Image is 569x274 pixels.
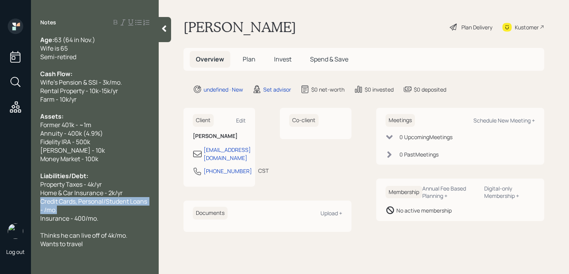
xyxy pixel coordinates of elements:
[40,138,90,146] span: Fidelity IRA - 500k
[193,114,214,127] h6: Client
[40,87,118,95] span: Rental Property - 10k-15k/yr
[320,209,342,217] div: Upload +
[54,36,95,44] span: 63 (64 in Nov.)
[399,133,452,141] div: 0 Upcoming Meeting s
[40,78,122,87] span: Wife's Pension & SSI - 3k/mo.
[40,53,76,61] span: Semi-retired
[40,36,54,44] span: Age:
[40,112,63,121] span: Assets:
[310,55,348,63] span: Spend & Save
[40,231,127,240] span: Thinks he can live off of 4k/mo.
[386,114,415,127] h6: Meetings
[422,185,478,199] div: Annual Fee Based Planning +
[40,214,98,223] span: Insurance - 400/mo.
[40,189,123,197] span: Home & Car Insurance - 2k/yr
[204,85,243,94] div: undefined · New
[396,206,452,214] div: No active membership
[8,223,23,239] img: retirable_logo.png
[40,155,98,163] span: Money Market - 100k
[40,70,72,78] span: Cash Flow:
[399,150,439,158] div: 0 Past Meeting s
[258,167,269,175] div: CST
[40,95,77,104] span: Farm - 10k/yr
[40,172,88,180] span: Liabilities/Debt:
[193,207,228,220] h6: Documents
[263,85,291,94] div: Set advisor
[243,55,255,63] span: Plan
[365,85,394,94] div: $0 invested
[40,180,102,189] span: Property Taxes - 4k/yr
[236,117,246,124] div: Edit
[40,19,56,26] label: Notes
[6,248,25,255] div: Log out
[40,129,103,138] span: Annuity - 400k (4.9%)
[274,55,291,63] span: Invest
[386,186,422,199] h6: Membership
[40,240,83,248] span: Wants to travel
[193,133,246,140] h6: [PERSON_NAME]
[473,117,535,124] div: Schedule New Meeting +
[204,146,251,162] div: [EMAIL_ADDRESS][DOMAIN_NAME]
[40,197,148,214] span: Credit Cards, Personal/Student Loans - /mo.
[515,23,539,31] div: Kustomer
[40,44,68,53] span: Wife is 65
[196,55,224,63] span: Overview
[461,23,492,31] div: Plan Delivery
[414,85,446,94] div: $0 deposited
[40,146,105,155] span: [PERSON_NAME] - 10k
[40,121,91,129] span: Former 401k - ~1m
[204,167,252,175] div: [PHONE_NUMBER]
[311,85,344,94] div: $0 net-worth
[484,185,535,199] div: Digital-only Membership +
[289,114,319,127] h6: Co-client
[183,19,296,36] h1: [PERSON_NAME]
